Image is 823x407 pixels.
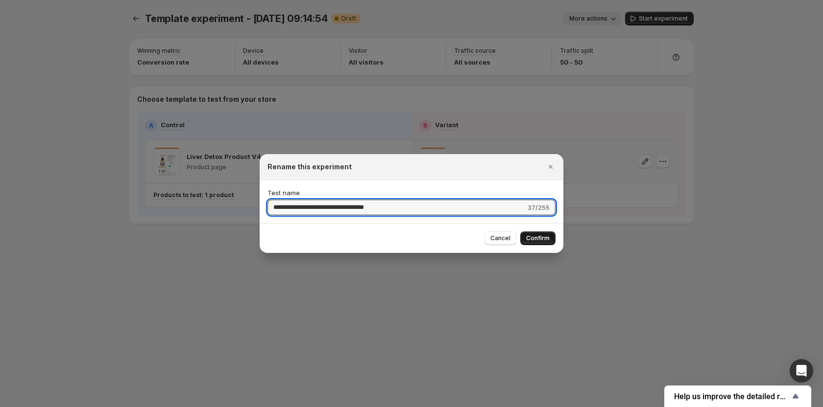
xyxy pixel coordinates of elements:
[674,392,790,401] span: Help us improve the detailed report for A/B campaigns
[267,189,300,197] span: Test name
[544,160,557,174] button: Close
[267,162,352,172] h2: Rename this experiment
[674,390,801,402] button: Show survey - Help us improve the detailed report for A/B campaigns
[520,231,556,245] button: Confirm
[526,234,550,242] span: Confirm
[490,234,510,242] span: Cancel
[790,359,813,383] div: Open Intercom Messenger
[484,231,516,245] button: Cancel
